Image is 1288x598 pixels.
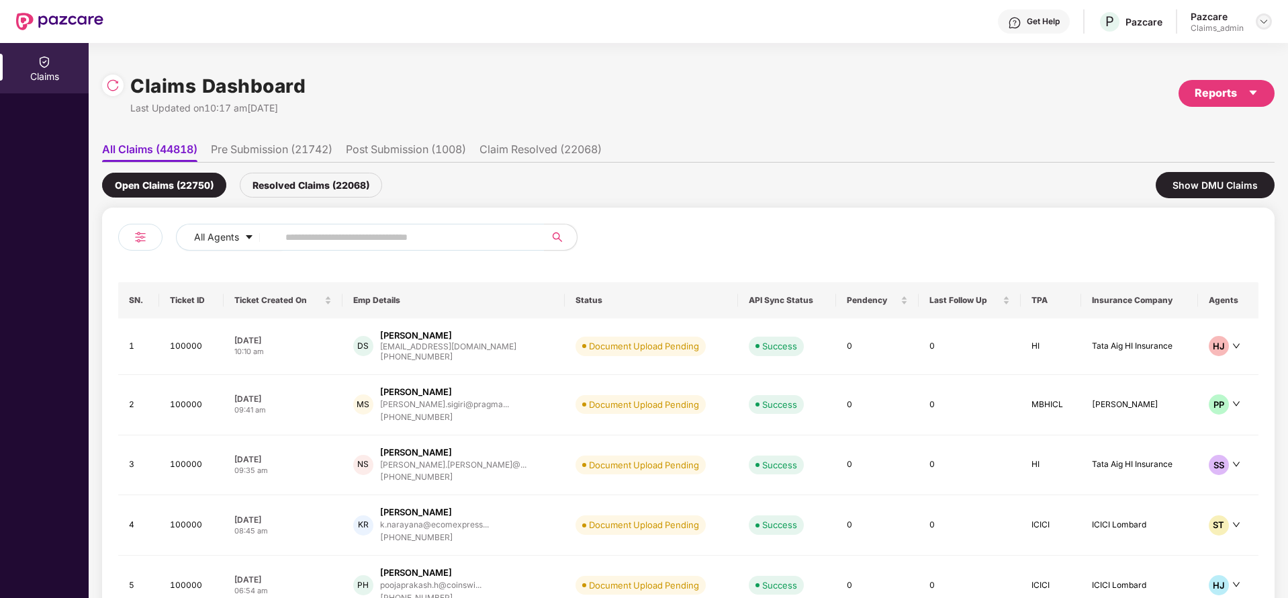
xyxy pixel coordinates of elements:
[16,13,103,30] img: New Pazcare Logo
[234,335,332,346] div: [DATE]
[118,282,159,318] th: SN.
[1195,85,1258,101] div: Reports
[836,318,918,375] td: 0
[1232,460,1240,468] span: down
[102,173,226,198] div: Open Claims (22750)
[118,435,159,496] td: 3
[1209,336,1229,356] div: HJ
[159,495,224,556] td: 100000
[244,232,254,243] span: caret-down
[762,518,797,531] div: Success
[118,318,159,375] td: 1
[919,435,1021,496] td: 0
[380,531,489,544] div: [PHONE_NUMBER]
[1081,282,1198,318] th: Insurance Company
[1125,15,1162,28] div: Pazcare
[1021,318,1081,375] td: HI
[380,411,509,424] div: [PHONE_NUMBER]
[919,495,1021,556] td: 0
[380,460,526,469] div: [PERSON_NAME].[PERSON_NAME]@...
[130,101,306,116] div: Last Updated on 10:17 am[DATE]
[836,375,918,435] td: 0
[847,295,897,306] span: Pendency
[544,232,570,243] span: search
[589,398,699,411] div: Document Upload Pending
[589,458,699,472] div: Document Upload Pending
[380,520,489,529] div: k.narayana@ecomexpress...
[159,318,224,375] td: 100000
[1081,375,1198,435] td: [PERSON_NAME]
[224,282,342,318] th: Ticket Created On
[346,142,466,162] li: Post Submission (1008)
[1209,394,1229,415] div: PP
[1021,495,1081,556] td: ICICI
[919,282,1021,318] th: Last Follow Up
[234,585,332,597] div: 06:54 am
[1198,282,1258,318] th: Agents
[1191,10,1244,23] div: Pazcare
[738,282,836,318] th: API Sync Status
[1021,282,1081,318] th: TPA
[544,224,578,251] button: search
[1081,435,1198,496] td: Tata Aig HI Insurance
[1209,515,1229,536] div: ST
[380,446,452,459] div: [PERSON_NAME]
[836,282,918,318] th: Pendency
[380,566,452,579] div: [PERSON_NAME]
[342,282,565,318] th: Emp Details
[1232,581,1240,589] span: down
[1027,16,1060,27] div: Get Help
[234,295,322,306] span: Ticket Created On
[1232,521,1240,529] span: down
[1021,375,1081,435] td: MBHICL
[353,455,373,475] div: NS
[1105,13,1114,30] span: P
[1209,575,1229,595] div: HJ
[565,282,738,318] th: Status
[380,351,516,364] div: [PHONE_NUMBER]
[1248,87,1258,98] span: caret-down
[380,506,452,519] div: [PERSON_NAME]
[1258,16,1269,27] img: svg+xml;base64,PHN2ZyBpZD0iRHJvcGRvd24tMzJ4MzIiIHhtbG5zPSJodHRwOi8vd3d3LnczLm9yZy8yMDAwL3N2ZyIgd2...
[836,435,918,496] td: 0
[211,142,332,162] li: Pre Submission (21742)
[234,574,332,585] div: [DATE]
[234,525,332,537] div: 08:45 am
[159,282,224,318] th: Ticket ID
[353,515,373,536] div: KR
[1081,318,1198,375] td: Tata Aig HI Insurance
[118,375,159,435] td: 2
[102,142,197,162] li: All Claims (44818)
[762,579,797,592] div: Success
[1209,455,1229,475] div: SS
[194,230,239,245] span: All Agents
[118,495,159,556] td: 4
[1021,435,1081,496] td: HI
[1008,16,1021,30] img: svg+xml;base64,PHN2ZyBpZD0iSGVscC0zMngzMiIgeG1sbnM9Imh0dHA6Ly93d3cudzMub3JnLzIwMDAvc3ZnIiB3aWR0aD...
[1081,495,1198,556] td: ICICI Lombard
[589,339,699,353] div: Document Upload Pending
[380,471,526,484] div: [PHONE_NUMBER]
[234,404,332,416] div: 09:41 am
[1232,342,1240,350] span: down
[130,71,306,101] h1: Claims Dashboard
[159,375,224,435] td: 100000
[919,375,1021,435] td: 0
[234,454,332,465] div: [DATE]
[919,318,1021,375] td: 0
[353,394,373,415] div: MS
[176,224,283,251] button: All Agentscaret-down
[234,346,332,357] div: 10:10 am
[1232,400,1240,408] span: down
[353,336,373,356] div: DS
[380,400,509,409] div: [PERSON_NAME].sigiri@pragma...
[353,575,373,595] div: PH
[589,518,699,531] div: Document Upload Pending
[929,295,1000,306] span: Last Follow Up
[234,514,332,525] div: [DATE]
[159,435,224,496] td: 100000
[106,79,120,92] img: svg+xml;base64,PHN2ZyBpZD0iUmVsb2FkLTMyeDMyIiB4bWxucz0iaHR0cDovL3d3dy53My5vcmcvMjAwMC9zdmciIHdpZH...
[762,339,797,353] div: Success
[589,579,699,592] div: Document Upload Pending
[1156,172,1275,198] div: Show DMU Claims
